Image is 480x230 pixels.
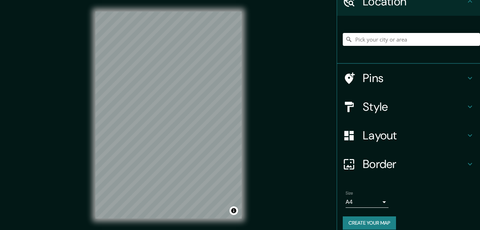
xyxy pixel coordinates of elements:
button: Create your map [343,216,396,230]
canvas: Map [95,11,242,219]
label: Size [346,190,353,196]
div: Style [337,92,480,121]
input: Pick your city or area [343,33,480,46]
div: Pins [337,64,480,92]
h4: Border [363,157,466,171]
h4: Pins [363,71,466,85]
h4: Style [363,100,466,114]
h4: Layout [363,128,466,143]
button: Toggle attribution [229,206,238,215]
div: Border [337,150,480,178]
div: Layout [337,121,480,150]
div: A4 [346,196,389,208]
